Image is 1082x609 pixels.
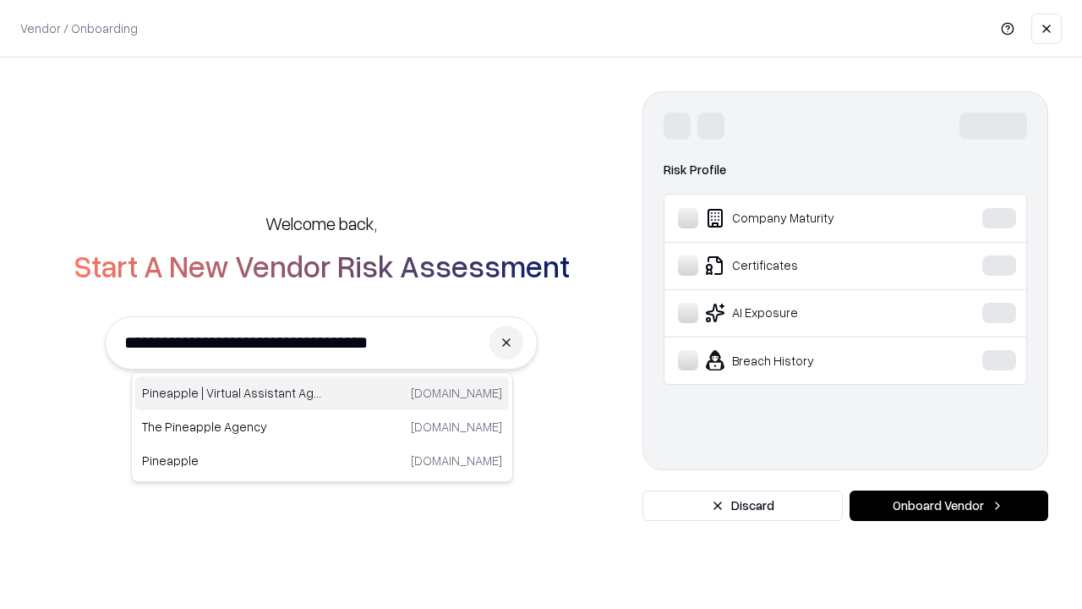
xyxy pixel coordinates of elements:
p: [DOMAIN_NAME] [411,384,502,402]
div: Certificates [678,255,931,276]
h2: Start A New Vendor Risk Assessment [74,249,570,283]
div: AI Exposure [678,303,931,323]
button: Onboard Vendor [850,491,1048,521]
div: Company Maturity [678,208,931,228]
div: Suggestions [131,372,513,482]
h5: Welcome back, [265,211,377,235]
div: Breach History [678,350,931,370]
p: Pineapple [142,452,322,469]
p: Vendor / Onboarding [20,19,138,37]
button: Discard [642,491,843,521]
p: The Pineapple Agency [142,418,322,436]
p: Pineapple | Virtual Assistant Agency [142,384,322,402]
p: [DOMAIN_NAME] [411,452,502,469]
p: [DOMAIN_NAME] [411,418,502,436]
div: Risk Profile [664,160,1027,180]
